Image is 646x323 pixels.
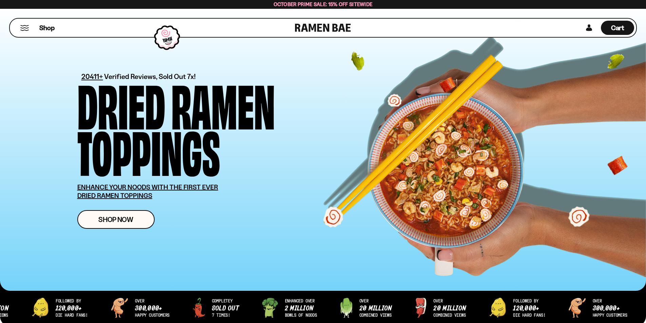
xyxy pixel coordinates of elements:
[20,25,29,31] button: Mobile Menu Trigger
[98,216,133,223] span: Shop Now
[601,19,634,37] div: Cart
[77,183,218,200] u: ENHANCE YOUR NOODS WITH THE FIRST EVER DRIED RAMEN TOPPINGS
[77,80,165,126] div: Dried
[39,23,55,33] span: Shop
[39,21,55,35] a: Shop
[274,1,373,7] span: October Prime Sale: 15% off Sitewide
[611,24,624,32] span: Cart
[171,80,275,126] div: Ramen
[77,126,220,173] div: Toppings
[77,210,155,229] a: Shop Now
